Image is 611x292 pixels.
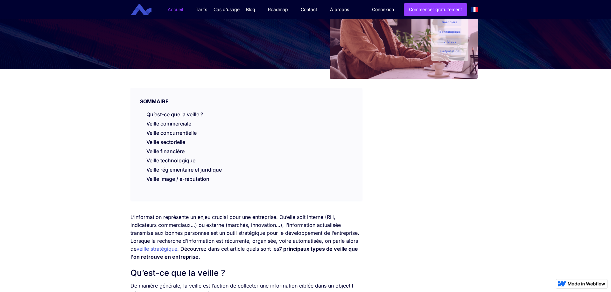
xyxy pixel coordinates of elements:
[367,3,399,16] a: Connexion
[146,120,191,127] a: Veille commerciale
[146,166,222,176] a: Veille réglementaire et juridique
[137,246,177,252] a: veille stratégique
[136,4,156,16] a: home
[146,176,209,185] a: Veille image / e-réputation
[130,213,362,261] p: L’information représente un enjeu crucial pour une entreprise. Qu’elle soit interne (RH, indicate...
[130,88,362,105] div: SOMMAIRE
[404,3,467,16] a: Commencer gratuitement
[146,157,195,167] a: Veille technologique
[130,246,358,260] strong: 7 principaux types de veille que l'on retrouve en entreprise
[146,148,185,158] a: Veille financière
[146,111,203,118] a: Qu’est-ce que la veille ?
[130,267,362,279] h2: Qu’est-ce que la veille ?
[568,282,605,286] img: Made in Webflow
[146,139,185,145] a: Veille sectorielle
[214,6,240,13] div: Cas d'usage
[146,130,197,136] a: Veille concurrentielle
